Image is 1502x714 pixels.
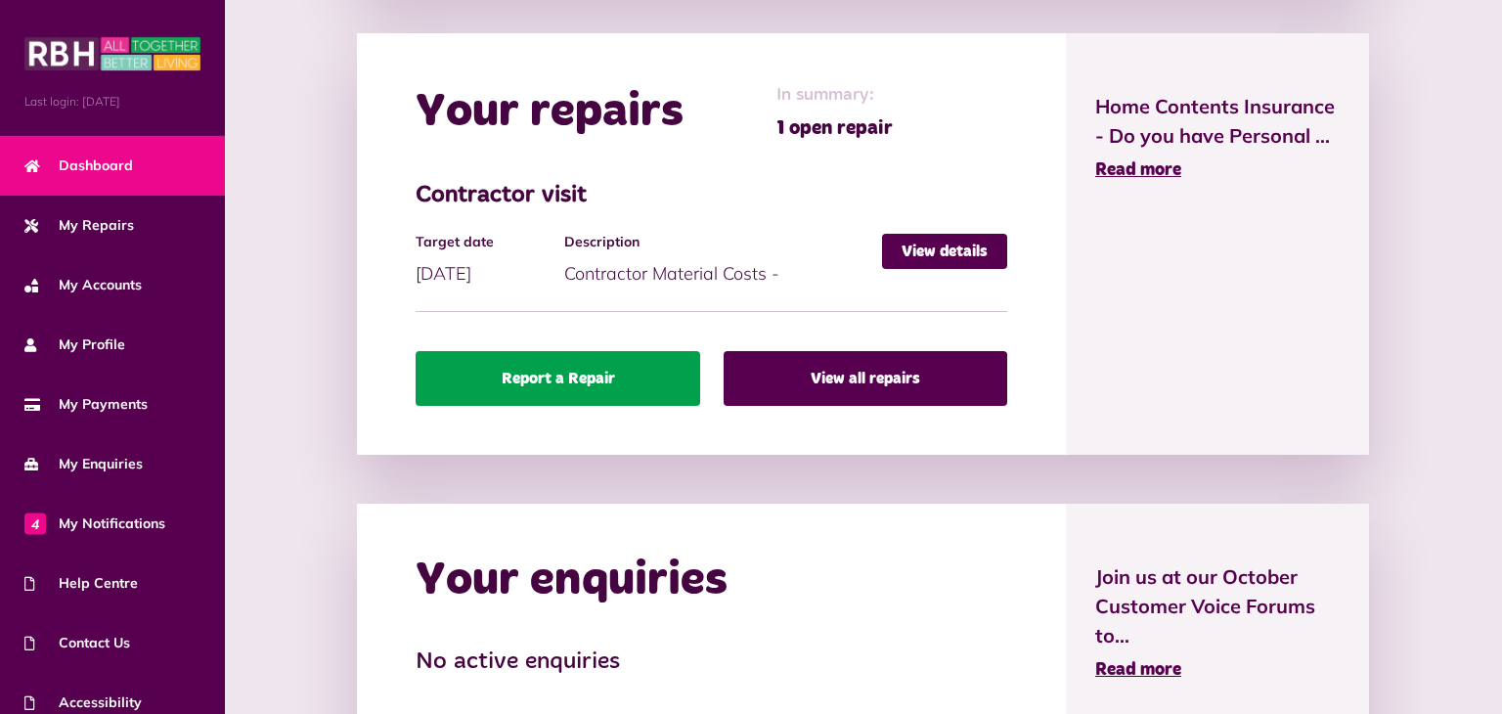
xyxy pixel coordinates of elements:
[564,234,882,287] div: Contractor Material Costs -
[24,513,165,534] span: My Notifications
[24,633,130,653] span: Contact Us
[416,84,684,141] h2: Your repairs
[24,692,142,713] span: Accessibility
[24,215,134,236] span: My Repairs
[1095,562,1340,684] a: Join us at our October Customer Voice Forums to... Read more
[1095,562,1340,650] span: Join us at our October Customer Voice Forums to...
[1095,92,1340,151] span: Home Contents Insurance - Do you have Personal ...
[24,275,142,295] span: My Accounts
[416,234,553,250] h4: Target date
[24,454,143,474] span: My Enquiries
[776,82,893,109] span: In summary:
[564,234,872,250] h4: Description
[24,394,148,415] span: My Payments
[776,113,893,143] span: 1 open repair
[416,351,699,406] a: Report a Repair
[416,234,563,287] div: [DATE]
[416,553,728,609] h2: Your enquiries
[24,156,133,176] span: Dashboard
[416,182,1006,210] h3: Contractor visit
[416,648,1006,677] h3: No active enquiries
[24,34,200,73] img: MyRBH
[24,573,138,594] span: Help Centre
[24,513,46,534] span: 4
[24,335,125,355] span: My Profile
[882,234,1007,269] a: View details
[724,351,1007,406] a: View all repairs
[1095,161,1181,179] span: Read more
[24,93,200,111] span: Last login: [DATE]
[1095,661,1181,679] span: Read more
[1095,92,1340,184] a: Home Contents Insurance - Do you have Personal ... Read more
